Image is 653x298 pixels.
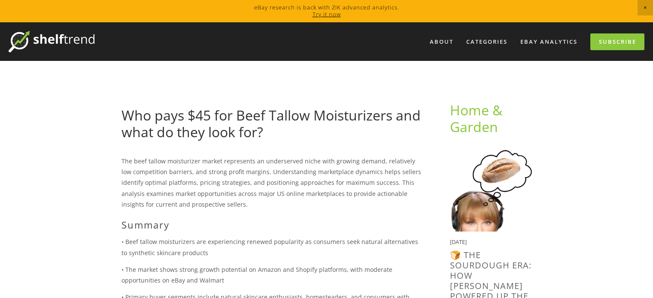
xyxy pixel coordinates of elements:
a: eBay Analytics [515,35,583,49]
a: Who pays $45 for Beef Tallow Moisturizers and what do they look for? [121,106,421,141]
a: About [424,35,459,49]
time: [DATE] [450,238,467,246]
img: 🍞 The Sourdough Era: How Taylor Swift Powered Up The DIY Home Bread Making Category [450,150,532,232]
a: Subscribe [590,33,644,50]
a: Try it now [313,10,341,18]
img: ShelfTrend [9,31,94,52]
p: The beef tallow moisturizer market represents an underserved niche with growing demand, relativel... [121,156,422,210]
a: Home & Garden [450,101,506,135]
p: • Beef tallow moisturizers are experiencing renewed popularity as consumers seek natural alternat... [121,236,422,258]
h2: Summary [121,219,422,230]
p: • The market shows strong growth potential on Amazon and Shopify platforms, with moderate opportu... [121,264,422,286]
div: Categories [461,35,513,49]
